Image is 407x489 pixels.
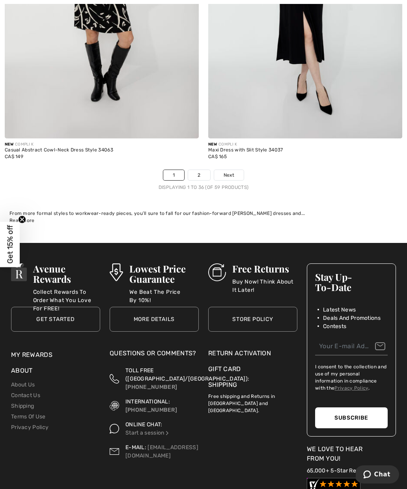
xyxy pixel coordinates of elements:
[125,444,198,459] a: [EMAIL_ADDRESS][DOMAIN_NAME]
[224,172,234,179] span: Next
[33,263,100,284] h3: Avenue Rewards
[307,444,396,463] div: We Love To Hear From You!
[214,170,244,180] a: Next
[129,288,199,304] p: We Beat The Price By 10%!
[5,147,199,153] div: Casual Abstract Cowl-Neck Dress Style 34063
[11,403,34,409] a: Shipping
[307,467,372,474] a: 65,000+ 5-Star Reviews
[11,366,100,379] div: About
[11,413,46,420] a: Terms Of Use
[11,307,100,332] a: Get Started
[9,210,398,217] div: From more formal styles to workwear-ready pieces, you’ll sure to fall for our fashion-forward [PE...
[5,154,23,159] span: CA$ 149
[208,390,297,414] p: Free shipping and Returns in [GEOGRAPHIC_DATA] and [GEOGRAPHIC_DATA].
[11,381,35,388] a: About Us
[188,170,210,180] a: 2
[208,349,297,358] a: Return Activation
[232,278,297,293] p: Buy Now! Think About It Later!
[18,216,26,224] button: Close teaser
[208,142,217,147] span: New
[110,443,119,460] img: Contact us
[163,170,184,180] a: 1
[125,398,170,405] span: INTERNATIONAL:
[11,424,49,431] a: Privacy Policy
[334,385,368,391] a: Privacy Policy
[110,366,119,391] img: Toll Free (Canada/US)
[33,288,100,304] p: Collect Rewards To Order What You Love For FREE!
[125,429,170,436] a: Start a session
[315,338,388,355] input: Your E-mail Address
[110,263,123,281] img: Lowest Price Guarantee
[323,314,381,322] span: Deals And Promotions
[208,154,227,159] span: CA$ 165
[5,142,13,147] span: New
[208,147,402,153] div: Maxi Dress with Slit Style 34037
[125,421,162,428] span: ONLINE CHAT:
[208,263,226,281] img: Free Returns
[110,349,199,362] div: Questions or Comments?
[232,263,297,274] h3: Free Returns
[110,420,119,437] img: Online Chat
[208,381,237,388] a: Shipping
[6,225,15,264] span: Get 15% off
[323,306,356,314] span: Latest News
[5,142,199,147] div: COMPLI K
[110,398,119,414] img: International
[9,218,35,223] span: Read More
[125,367,249,382] span: TOLL FREE ([GEOGRAPHIC_DATA]/[GEOGRAPHIC_DATA]):
[125,384,177,390] a: [PHONE_NUMBER]
[208,307,297,332] a: Store Policy
[164,430,170,436] img: Online Chat
[315,272,388,292] h3: Stay Up-To-Date
[323,322,346,330] span: Contests
[208,364,297,374] a: Gift Card
[356,465,399,485] iframe: Opens a widget where you can chat to one of our agents
[11,263,27,281] img: Avenue Rewards
[315,407,388,428] button: Subscribe
[315,363,388,392] label: I consent to the collection and use of my personal information in compliance with the .
[125,407,177,413] a: [PHONE_NUMBER]
[11,392,40,399] a: Contact Us
[110,307,199,332] a: More Details
[11,351,52,358] a: My Rewards
[125,444,146,451] span: E-MAIL:
[208,142,402,147] div: COMPLI K
[129,263,199,284] h3: Lowest Price Guarantee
